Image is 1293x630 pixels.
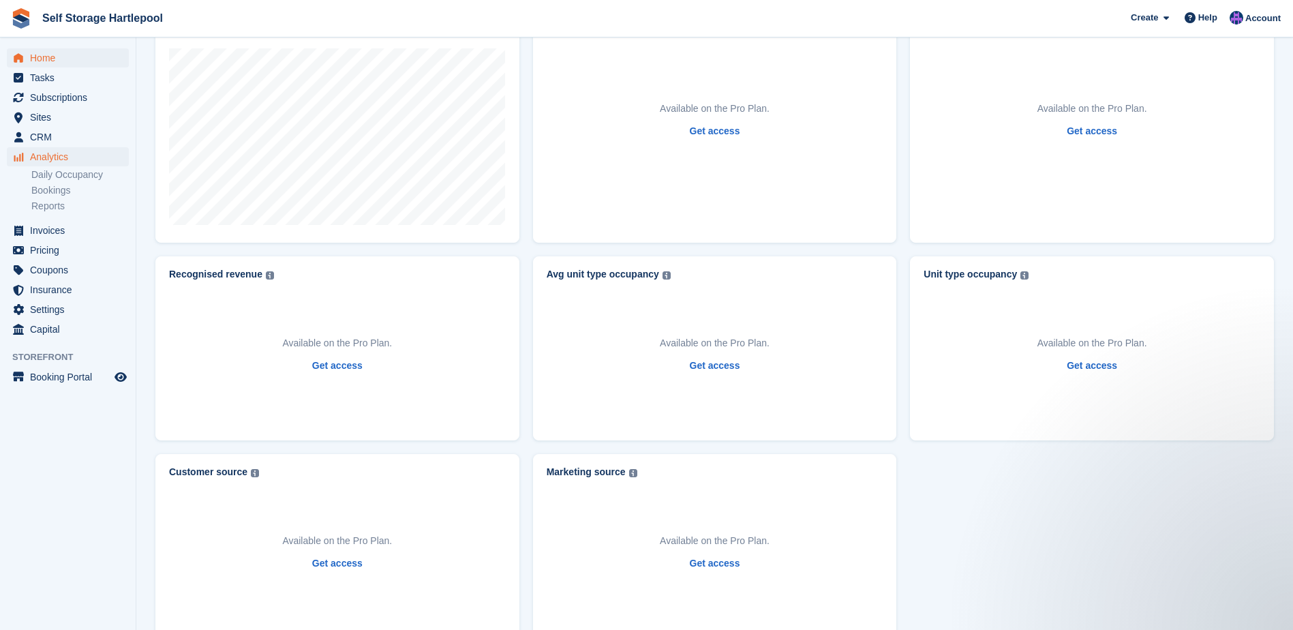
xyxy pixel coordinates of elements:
p: Available on the Pro Plan. [660,102,770,116]
p: Available on the Pro Plan. [1037,336,1147,350]
div: Recognised revenue [169,269,262,280]
img: Sean Wood [1230,11,1243,25]
a: menu [7,320,129,339]
div: Avg unit type occupancy [547,269,659,280]
a: Bookings [31,184,129,197]
a: menu [7,48,129,67]
div: Marketing source [547,466,626,478]
span: Tasks [30,68,112,87]
img: icon-info-grey-7440780725fd019a000dd9b08b2336e03edf1995a4989e88bcd33f0948082b44.svg [663,271,671,280]
a: Self Storage Hartlepool [37,7,168,29]
span: Invoices [30,221,112,240]
span: Analytics [30,147,112,166]
span: Home [30,48,112,67]
span: Capital [30,320,112,339]
span: Account [1245,12,1281,25]
a: menu [7,88,129,107]
a: Get access [690,124,740,138]
div: Unit type occupancy [924,269,1017,280]
p: Available on the Pro Plan. [282,534,392,548]
span: Sites [30,108,112,127]
a: menu [7,367,129,387]
a: Get access [312,556,363,571]
div: Customer source [169,466,247,478]
a: Get access [1067,124,1117,138]
a: Get access [690,556,740,571]
a: menu [7,260,129,280]
span: Help [1198,11,1217,25]
span: Coupons [30,260,112,280]
a: menu [7,221,129,240]
p: Available on the Pro Plan. [1037,102,1147,116]
p: Available on the Pro Plan. [660,336,770,350]
a: menu [7,68,129,87]
p: Available on the Pro Plan. [660,534,770,548]
p: Available on the Pro Plan. [282,336,392,350]
img: icon-info-grey-7440780725fd019a000dd9b08b2336e03edf1995a4989e88bcd33f0948082b44.svg [251,469,259,477]
a: menu [7,241,129,260]
span: CRM [30,127,112,147]
a: Get access [1067,359,1117,373]
a: menu [7,127,129,147]
a: menu [7,280,129,299]
a: Preview store [112,369,129,385]
span: Storefront [12,350,136,364]
span: Settings [30,300,112,319]
a: Daily Occupancy [31,168,129,181]
img: stora-icon-8386f47178a22dfd0bd8f6a31ec36ba5ce8667c1dd55bd0f319d3a0aa187defe.svg [11,8,31,29]
a: Reports [31,200,129,213]
img: icon-info-grey-7440780725fd019a000dd9b08b2336e03edf1995a4989e88bcd33f0948082b44.svg [629,469,637,477]
a: menu [7,108,129,127]
span: Pricing [30,241,112,260]
span: Create [1131,11,1158,25]
a: menu [7,147,129,166]
span: Insurance [30,280,112,299]
a: Get access [690,359,740,373]
a: Get access [312,359,363,373]
span: Booking Portal [30,367,112,387]
img: icon-info-grey-7440780725fd019a000dd9b08b2336e03edf1995a4989e88bcd33f0948082b44.svg [266,271,274,280]
span: Subscriptions [30,88,112,107]
a: menu [7,300,129,319]
img: icon-info-grey-7440780725fd019a000dd9b08b2336e03edf1995a4989e88bcd33f0948082b44.svg [1020,271,1029,280]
